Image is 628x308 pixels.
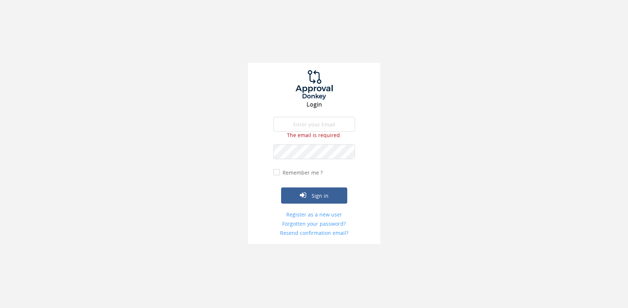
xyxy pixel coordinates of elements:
label: Remember me ? [281,169,323,176]
button: Sign in [281,187,347,204]
a: Resend confirmation email? [273,229,355,237]
input: Enter your Email [273,117,355,132]
span: The email is required. [287,132,341,139]
a: Forgotten your password? [273,220,355,228]
a: Register as a new user [273,211,355,218]
h3: Login [248,101,380,108]
img: logo.png [287,70,342,100]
